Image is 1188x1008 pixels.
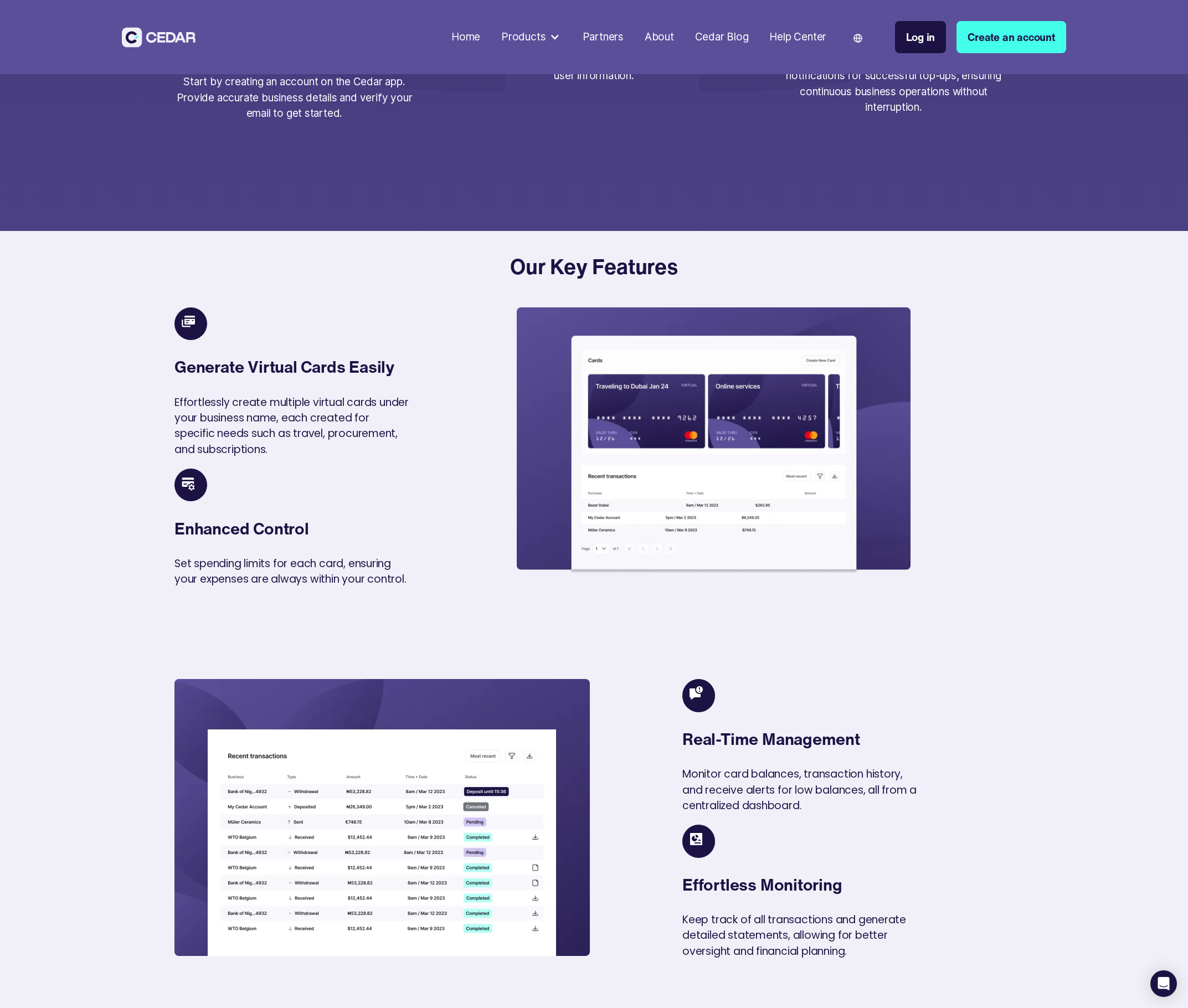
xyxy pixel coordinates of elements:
[956,21,1066,53] a: Create an account
[774,53,1014,116] p: Easily transfer funds to your cards and receive notifications for successful top-ups, ensuring co...
[906,29,935,45] div: Log in
[682,728,860,751] div: Real-Time Management
[174,395,410,458] div: Effortlessly create multiple virtual cards under your business name, each created for specific ne...
[177,75,413,120] span: Start by creating an account on the Cedar app. Provide accurate business details and verify your ...
[645,29,674,45] div: About
[1150,970,1177,997] div: Open Intercom Messenger
[682,912,918,959] div: Keep track of all transactions and generate detailed statements, allowing for better oversight an...
[764,24,832,50] a: Help Center
[853,34,862,43] img: world icon
[695,29,749,45] div: Cedar Blog
[174,356,394,379] div: Generate Virtual Cards Easily
[496,24,567,50] div: Products
[682,767,918,814] div: Monitor card balances, transaction history, and receive alerts for low balances, all from a centr...
[451,29,480,45] div: Home
[174,517,309,541] div: Enhanced Control
[583,29,624,45] div: Partners
[690,24,754,50] a: Cedar Blog
[446,24,485,50] a: Home
[682,873,842,897] div: Effortless Monitoring
[501,29,546,45] div: Products
[510,231,678,307] h4: Our Key Features
[577,24,629,50] a: Partners
[769,29,826,45] div: Help Center
[174,556,410,588] div: Set spending limits for each card, ensuring your expenses are always within your control.
[639,24,679,50] a: About
[895,21,947,53] a: Log in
